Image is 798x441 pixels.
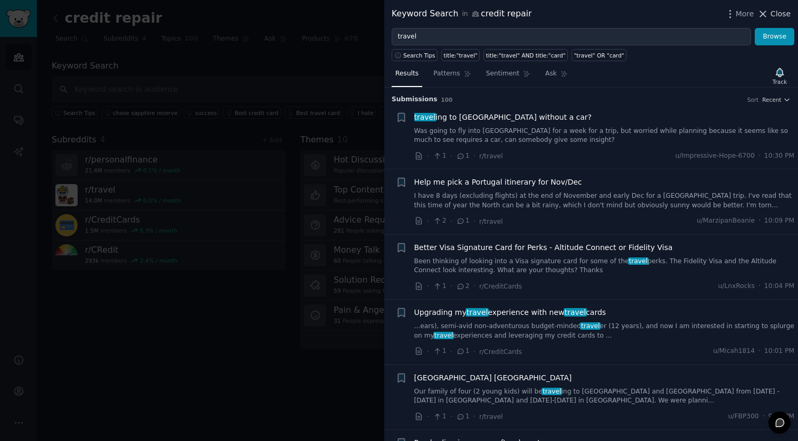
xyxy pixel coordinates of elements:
[392,49,438,61] button: Search Tips
[769,65,791,87] button: Track
[395,69,419,79] span: Results
[392,65,422,87] a: Results
[564,308,587,317] span: travel
[758,151,761,161] span: ·
[479,152,503,160] span: r/travel
[433,216,446,226] span: 2
[473,216,476,227] span: ·
[479,283,522,290] span: r/CreditCards
[450,346,452,357] span: ·
[433,412,446,421] span: 1
[574,52,624,59] div: "travel" OR "card"
[433,332,454,339] span: travel
[414,177,582,188] a: Help me pick a Portugal itinerary for Nov/Dec
[762,96,781,103] span: Recent
[392,7,531,21] div: Keyword Search credit repair
[414,112,592,123] a: traveling to [GEOGRAPHIC_DATA] without a car?
[541,388,562,395] span: travel
[427,216,429,227] span: ·
[580,322,601,330] span: travel
[414,307,606,318] a: Upgrading mytravelexperience with newtravelcards
[473,346,476,357] span: ·
[713,347,755,356] span: u/Micah1814
[758,282,761,291] span: ·
[441,97,453,103] span: 100
[450,150,452,161] span: ·
[762,96,791,103] button: Recent
[414,191,795,210] a: I have 8 days (excluding flights) at the end of November and early Dec for a [GEOGRAPHIC_DATA] tr...
[757,8,791,20] button: Close
[675,151,755,161] span: u/Impressive-Hope-6700
[572,49,626,61] a: "travel" OR "card"
[479,413,503,420] span: r/travel
[473,150,476,161] span: ·
[427,150,429,161] span: ·
[479,218,503,225] span: r/travel
[764,216,794,226] span: 10:09 PM
[763,412,765,421] span: ·
[430,65,474,87] a: Patterns
[465,308,489,317] span: travel
[483,49,568,61] a: title:"travel" AND title:"card"
[414,372,572,384] a: [GEOGRAPHIC_DATA] [GEOGRAPHIC_DATA]
[414,112,592,123] span: ing to [GEOGRAPHIC_DATA] without a car?
[450,216,452,227] span: ·
[456,347,469,356] span: 1
[456,216,469,226] span: 1
[771,8,791,20] span: Close
[403,52,435,59] span: Search Tips
[758,347,761,356] span: ·
[414,387,795,406] a: Our family of four (2 young kids) will betraveling to [GEOGRAPHIC_DATA] and [GEOGRAPHIC_DATA] fro...
[486,69,519,79] span: Sentiment
[773,78,787,85] div: Track
[736,8,754,20] span: More
[747,96,759,103] div: Sort
[628,257,649,265] span: travel
[462,9,468,19] span: in
[441,49,480,61] a: title:"travel"
[541,65,572,87] a: Ask
[764,282,794,291] span: 10:04 PM
[414,242,673,253] a: Better Visa Signature Card for Perks - Altitude Connect or Fidelity Visa
[486,52,566,59] div: title:"travel" AND title:"card"
[450,281,452,292] span: ·
[473,411,476,422] span: ·
[764,151,794,161] span: 10:30 PM
[414,307,606,318] span: Upgrading my experience with new cards
[433,282,446,291] span: 1
[479,348,522,356] span: r/CreditCards
[414,257,795,275] a: Been thinking of looking into a Visa signature card for some of thetravelperks. The Fidelity Visa...
[456,412,469,421] span: 1
[755,28,794,46] button: Browse
[392,95,438,104] span: Submission s
[473,281,476,292] span: ·
[427,281,429,292] span: ·
[427,346,429,357] span: ·
[718,282,755,291] span: u/LnxRocks
[764,347,794,356] span: 10:01 PM
[450,411,452,422] span: ·
[427,411,429,422] span: ·
[414,322,795,340] a: ...ears), semi-avid non-adventurous budget-mindedtraveler (12 years), and now I am interested in ...
[433,69,460,79] span: Patterns
[482,65,534,87] a: Sentiment
[414,127,795,145] a: Was going to fly into [GEOGRAPHIC_DATA] for a week for a trip, but worried while planning because...
[758,216,761,226] span: ·
[456,282,469,291] span: 2
[545,69,557,79] span: Ask
[444,52,478,59] div: title:"travel"
[413,113,436,121] span: travel
[725,8,754,20] button: More
[433,151,446,161] span: 1
[392,28,751,46] input: Try a keyword related to your business
[433,347,446,356] span: 1
[768,412,794,421] span: 9:59 PM
[697,216,755,226] span: u/MarzipanBeanie
[456,151,469,161] span: 1
[728,412,759,421] span: u/FBP300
